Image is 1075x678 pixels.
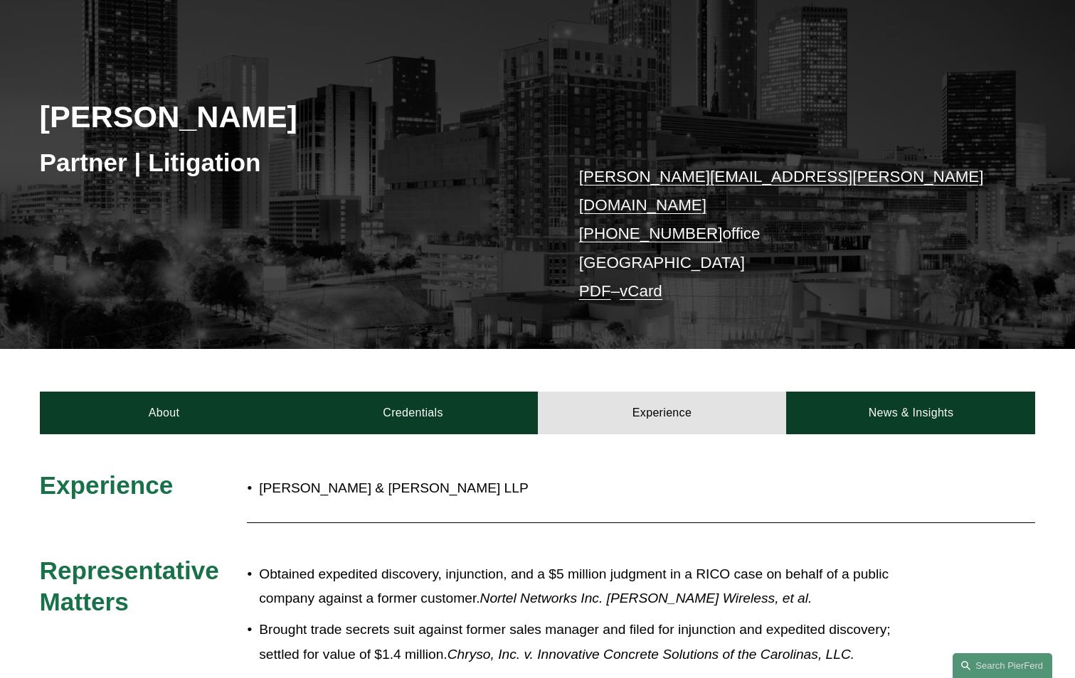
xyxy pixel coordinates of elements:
[953,653,1052,678] a: Search this site
[786,392,1035,434] a: News & Insights
[40,471,174,499] span: Experience
[579,282,611,300] a: PDF
[579,168,984,214] a: [PERSON_NAME][EMAIL_ADDRESS][PERSON_NAME][DOMAIN_NAME]
[40,98,538,135] h2: [PERSON_NAME]
[40,556,226,615] span: Representative Matters
[40,147,538,178] h3: Partner | Litigation
[579,163,994,306] p: office [GEOGRAPHIC_DATA] –
[259,562,911,611] p: Obtained expedited discovery, injunction, and a $5 million judgment in a RICO case on behalf of a...
[538,392,787,434] a: Experience
[259,476,911,501] p: [PERSON_NAME] & [PERSON_NAME] LLP
[620,282,662,300] a: vCard
[579,225,723,242] a: [PHONE_NUMBER]
[289,392,538,434] a: Credentials
[40,392,289,434] a: About
[259,618,911,667] p: Brought trade secrets suit against former sales manager and filed for injunction and expedited di...
[480,591,812,606] em: Nortel Networks Inc. [PERSON_NAME] Wireless, et al.
[448,647,854,662] em: Chryso, Inc. v. Innovative Concrete Solutions of the Carolinas, LLC.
